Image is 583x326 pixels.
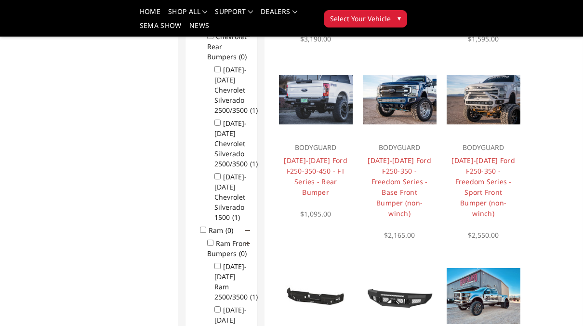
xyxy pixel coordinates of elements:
[368,156,431,218] a: [DATE]-[DATE] Ford F250-350 - Freedom Series - Base Front Bumper (non-winch)
[209,226,239,235] label: Ram
[232,213,240,222] span: (1)
[451,156,515,218] a: [DATE]-[DATE] Ford F250-350 - Freedom Series - Sport Front Bumper (non-winch)
[284,156,347,197] a: [DATE]-[DATE] Ford F250-350-450 - FT Series - Rear Bumper
[300,34,331,43] span: $3,190.00
[330,14,391,24] span: Select Your Vehicle
[140,8,160,22] a: Home
[214,172,247,222] label: [DATE]-[DATE] Chevrolet Silverado 1500
[300,209,331,218] span: $1,095.00
[168,8,207,22] a: shop all
[245,228,250,233] span: Click to show/hide children
[239,52,247,61] span: (0)
[468,34,499,43] span: $1,595.00
[140,22,182,36] a: SEMA Show
[261,8,297,22] a: Dealers
[207,239,252,258] label: Ram Front Bumpers
[397,13,401,23] span: ▾
[284,142,348,153] p: BODYGUARD
[250,159,258,168] span: (1)
[324,10,407,27] button: Select Your Vehicle
[215,8,253,22] a: Support
[214,65,264,115] label: [DATE]-[DATE] Chevrolet Silverado 2500/3500
[384,231,415,240] span: $2,165.00
[207,32,252,61] label: Chevrolet Rear Bumpers
[468,231,499,240] span: $2,550.00
[250,106,258,115] span: (1)
[214,262,264,301] label: [DATE]-[DATE] Ram 2500/3500
[214,119,264,168] label: [DATE]-[DATE] Chevrolet Silverado 2500/3500
[189,22,209,36] a: News
[250,292,258,301] span: (1)
[245,241,250,246] span: Click to show/hide children
[225,226,233,235] span: (0)
[451,142,516,153] p: BODYGUARD
[239,249,247,258] span: (0)
[368,142,432,153] p: BODYGUARD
